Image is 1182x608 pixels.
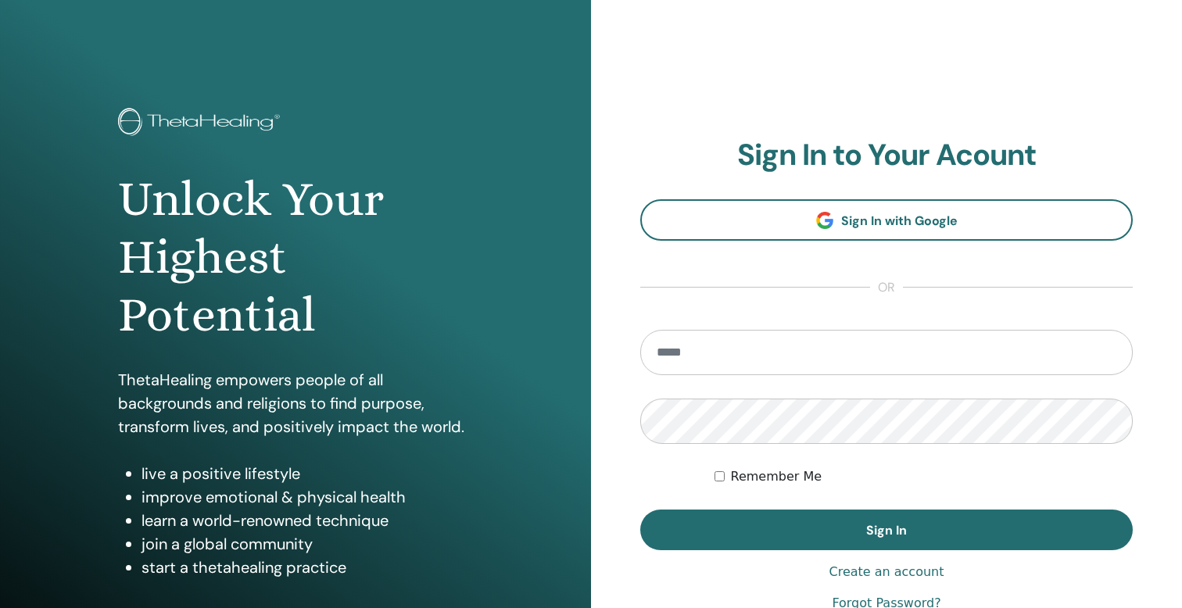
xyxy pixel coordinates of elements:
span: or [870,278,903,297]
li: improve emotional & physical health [141,485,473,509]
li: live a positive lifestyle [141,462,473,485]
li: start a thetahealing practice [141,556,473,579]
span: Sign In with Google [841,213,958,229]
p: ThetaHealing empowers people of all backgrounds and religions to find purpose, transform lives, a... [118,368,473,438]
button: Sign In [640,510,1133,550]
h2: Sign In to Your Acount [640,138,1133,173]
h1: Unlock Your Highest Potential [118,170,473,345]
a: Sign In with Google [640,199,1133,241]
span: Sign In [866,522,907,538]
div: Keep me authenticated indefinitely or until I manually logout [715,467,1134,486]
a: Create an account [829,563,944,581]
li: learn a world-renowned technique [141,509,473,532]
li: join a global community [141,532,473,556]
label: Remember Me [731,467,822,486]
